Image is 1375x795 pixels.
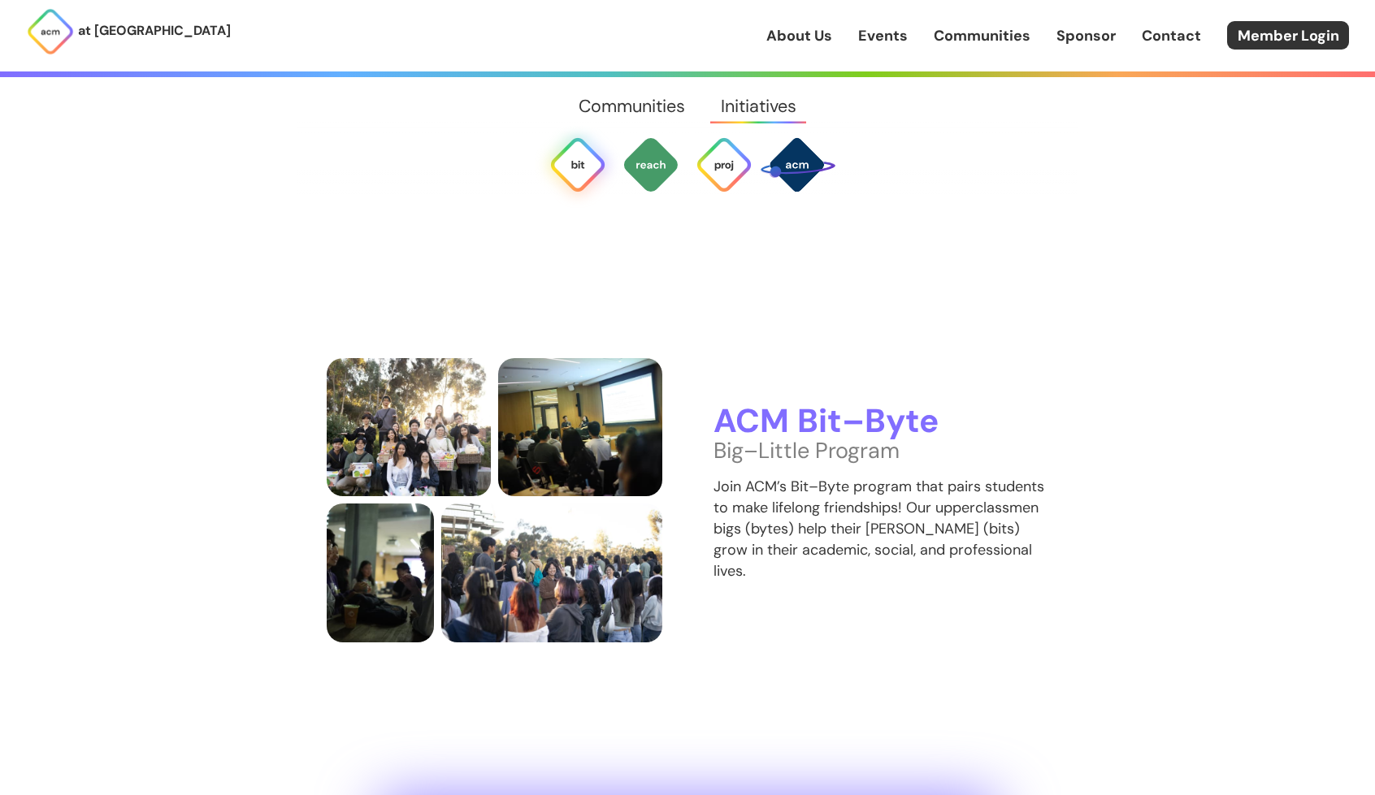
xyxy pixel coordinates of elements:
[1056,25,1116,46] a: Sponsor
[562,77,703,136] a: Communities
[703,77,813,136] a: Initiatives
[1227,21,1349,50] a: Member Login
[858,25,908,46] a: Events
[26,7,75,56] img: ACM Logo
[934,25,1030,46] a: Communities
[549,136,607,194] img: Bit Byte
[498,358,662,497] img: VP Membership Tony presents tips for success for the bit byte program
[26,7,231,56] a: at [GEOGRAPHIC_DATA]
[622,136,680,194] img: ACM Outreach
[714,404,1049,440] h3: ACM Bit–Byte
[327,503,434,642] img: members talk over some tapioca express "boba"
[327,358,491,497] img: one or two trees in the bit byte program
[766,25,832,46] a: About Us
[695,136,753,194] img: ACM Projects
[758,126,835,203] img: SPACE
[714,440,1049,461] p: Big–Little Program
[1142,25,1201,46] a: Contact
[78,20,231,41] p: at [GEOGRAPHIC_DATA]
[714,476,1049,581] p: Join ACM’s Bit–Byte program that pairs students to make lifelong friendships! Our upperclassmen b...
[441,503,662,642] img: members at bit byte allocation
